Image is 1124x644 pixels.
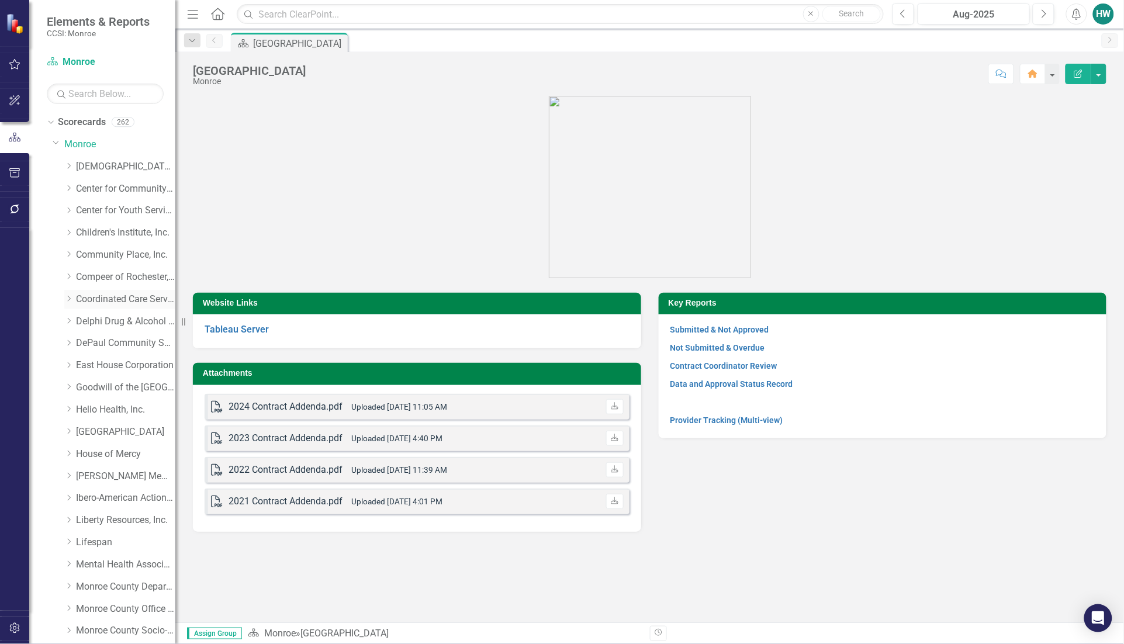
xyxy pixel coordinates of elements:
[76,226,175,240] a: Children's Institute, Inc.
[193,64,306,77] div: [GEOGRAPHIC_DATA]
[47,15,150,29] span: Elements & Reports
[76,580,175,594] a: Monroe County Department of Social Services
[76,491,175,505] a: Ibero-American Action League, Inc.
[918,4,1030,25] button: Aug-2025
[253,36,345,51] div: [GEOGRAPHIC_DATA]
[76,359,175,372] a: East House Corporation
[76,337,175,350] a: DePaul Community Services, lnc.
[248,627,641,640] div: »
[76,160,175,174] a: [DEMOGRAPHIC_DATA] Charities Family & Community Services
[669,299,1101,307] h3: Key Reports
[76,381,175,394] a: Goodwill of the [GEOGRAPHIC_DATA]
[670,343,765,352] a: Not Submitted & Overdue
[822,6,881,22] button: Search
[76,271,175,284] a: Compeer of Rochester, Inc.
[351,465,447,475] small: Uploaded [DATE] 11:39 AM
[229,400,343,414] div: 2024 Contract Addenda.pdf
[351,434,442,443] small: Uploaded [DATE] 4:40 PM
[670,361,777,371] a: Contract Coordinator Review
[76,315,175,328] a: Delphi Drug & Alcohol Council
[264,628,296,639] a: Monroe
[6,13,26,33] img: ClearPoint Strategy
[205,324,269,335] a: Tableau Server
[229,463,343,477] div: 2022 Contract Addenda.pdf
[76,403,175,417] a: Helio Health, Inc.
[76,470,175,483] a: [PERSON_NAME] Memorial Institute, Inc.
[237,4,884,25] input: Search ClearPoint...
[58,116,106,129] a: Scorecards
[1084,604,1112,632] div: Open Intercom Messenger
[64,138,175,151] a: Monroe
[300,628,389,639] div: [GEOGRAPHIC_DATA]
[47,56,164,69] a: Monroe
[922,8,1026,22] div: Aug-2025
[76,448,175,461] a: House of Mercy
[76,425,175,439] a: [GEOGRAPHIC_DATA]
[203,299,635,307] h3: Website Links
[76,248,175,262] a: Community Place, Inc.
[47,29,150,38] small: CCSI: Monroe
[1093,4,1114,25] button: HW
[76,514,175,527] a: Liberty Resources, Inc.
[203,369,635,378] h3: Attachments
[76,182,175,196] a: Center for Community Alternatives
[229,432,343,445] div: 2023 Contract Addenda.pdf
[76,204,175,217] a: Center for Youth Services, Inc.
[229,495,343,508] div: 2021 Contract Addenda.pdf
[351,497,442,506] small: Uploaded [DATE] 4:01 PM
[187,628,242,639] span: Assign Group
[76,603,175,616] a: Monroe County Office of Mental Health
[76,536,175,549] a: Lifespan
[670,416,783,425] a: Provider Tracking (Multi-view)
[112,117,134,127] div: 262
[670,379,793,389] a: Data and Approval Status Record
[839,9,864,18] span: Search
[549,96,751,278] img: OMH%20Logo_Green%202024%20Stacked.png
[47,84,164,104] input: Search Below...
[76,558,175,572] a: Mental Health Association
[351,402,447,411] small: Uploaded [DATE] 11:05 AM
[76,624,175,638] a: Monroe County Socio-Legal Center
[76,293,175,306] a: Coordinated Care Services Inc.
[193,77,306,86] div: Monroe
[670,325,769,334] a: Submitted & Not Approved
